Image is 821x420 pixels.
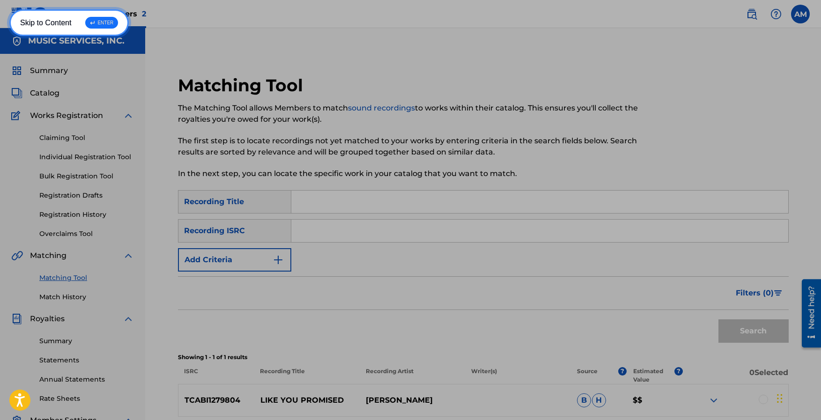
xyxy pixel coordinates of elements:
img: 9d2ae6d4665cec9f34b9.svg [273,254,284,265]
div: User Menu [791,5,810,23]
img: Works Registration [11,110,23,121]
a: Match History [39,292,134,302]
a: sound recordings [348,103,415,112]
p: The first step is to locate recordings not yet matched to your works by entering criteria in the ... [178,135,648,158]
span: 2 [142,9,146,18]
img: expand [123,313,134,324]
div: Help [767,5,785,23]
iframe: Resource Center [795,275,821,351]
span: Matching [30,250,67,261]
p: TCABI1279804 [178,395,254,406]
a: Matching Tool [39,273,134,283]
img: expand [123,250,134,261]
span: Works Registration [30,110,103,121]
span: Catalog [30,88,59,99]
a: Statements [39,355,134,365]
a: Public Search [742,5,761,23]
a: Rate Sheets [39,394,134,404]
p: Recording Artist [359,367,465,384]
p: Source [577,367,598,384]
span: Members [100,8,146,19]
img: help [770,8,782,20]
a: Annual Statements [39,375,134,384]
a: Summary [39,336,134,346]
a: CatalogCatalog [11,88,59,99]
img: filter [774,290,782,296]
span: B [577,393,591,407]
img: expand [708,395,719,406]
img: Matching [11,250,23,261]
iframe: Chat Widget [774,375,821,420]
form: Search Form [178,190,789,347]
a: Registration Drafts [39,191,134,200]
img: MLC Logo [11,7,47,21]
a: SummarySummary [11,65,68,76]
img: search [746,8,757,20]
span: ? [618,367,627,376]
a: Bulk Registration Tool [39,171,134,181]
button: Filters (0) [730,281,789,305]
span: Royalties [30,313,65,324]
span: Filters ( 0 ) [736,287,774,299]
p: $$ [627,395,682,406]
h2: Matching Tool [178,75,308,96]
p: The Matching Tool allows Members to match to works within their catalog. This ensures you'll coll... [178,103,648,125]
div: Drag [777,384,783,413]
img: Royalties [11,313,22,324]
img: Catalog [11,88,22,99]
p: Recording Title [254,367,360,384]
img: Accounts [11,36,22,47]
p: Writer(s) [465,367,571,384]
img: Top Rightsholders [83,8,95,20]
a: Registration History [39,210,134,220]
p: 0 Selected [683,367,789,384]
h5: MUSIC SERVICES, INC. [28,36,125,46]
a: Overclaims Tool [39,229,134,239]
p: ISRC [178,367,254,384]
p: [PERSON_NAME] [360,395,465,406]
a: Claiming Tool [39,133,134,143]
p: In the next step, you can locate the specific work in your catalog that you want to match. [178,168,648,179]
span: H [592,393,606,407]
p: Showing 1 - 1 of 1 results [178,353,789,361]
p: Estimated Value [633,367,674,384]
img: expand [123,110,134,121]
button: Add Criteria [178,248,291,272]
span: Summary [30,65,68,76]
p: LIKE YOU PROMISED [254,395,359,406]
span: ? [674,367,683,376]
a: Individual Registration Tool [39,152,134,162]
img: Summary [11,65,22,76]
